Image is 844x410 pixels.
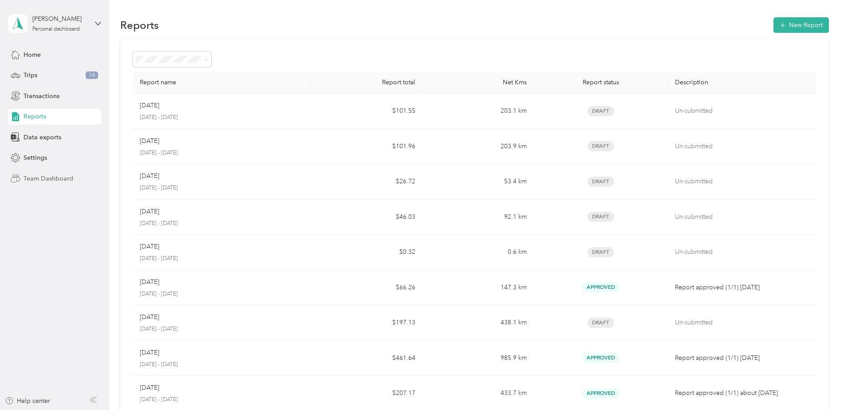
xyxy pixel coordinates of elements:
p: [DATE] [140,242,159,252]
td: $66.26 [311,270,422,306]
td: $26.72 [311,164,422,200]
p: Report approved (1/1) [DATE] [675,283,809,292]
p: Un-submitted [675,212,809,222]
span: Home [24,50,41,59]
p: [DATE] [140,348,159,358]
span: Draft [588,141,614,151]
p: [DATE] [140,312,159,322]
p: [DATE] - [DATE] [140,220,304,228]
span: Transactions [24,91,59,101]
p: Report approved (1/1) about [DATE] [675,388,809,398]
th: Report name [133,71,311,94]
div: Report status [541,79,660,86]
p: Un-submitted [675,247,809,257]
span: Approved [582,353,619,363]
p: [DATE] - [DATE] [140,290,304,298]
p: [DATE] - [DATE] [140,114,304,122]
span: Draft [588,247,614,257]
span: Trips [24,71,37,80]
th: Description [668,71,816,94]
span: Draft [588,106,614,116]
div: [PERSON_NAME] [32,14,88,24]
span: 14 [86,71,98,79]
p: [DATE] - [DATE] [140,255,304,263]
span: Approved [582,388,619,398]
div: Personal dashboard [32,27,80,32]
td: 92.1 km [422,200,534,235]
span: Approved [582,282,619,292]
td: $461.64 [311,341,422,376]
p: [DATE] [140,383,159,393]
td: 438.1 km [422,305,534,341]
span: Draft [588,177,614,187]
p: [DATE] - [DATE] [140,361,304,369]
td: 985.9 km [422,341,534,376]
td: 147.3 km [422,270,534,306]
td: $197.13 [311,305,422,341]
h1: Reports [120,20,159,30]
p: [DATE] - [DATE] [140,396,304,404]
p: Report approved (1/1) [DATE] [675,353,809,363]
td: $46.03 [311,200,422,235]
p: [DATE] [140,136,159,146]
button: Help center [5,396,50,406]
span: Settings [24,153,47,162]
button: New Report [773,17,829,33]
p: [DATE] - [DATE] [140,325,304,333]
td: $101.96 [311,129,422,165]
td: 53.4 km [422,164,534,200]
p: [DATE] [140,277,159,287]
th: Net Kms [422,71,534,94]
td: 203.1 km [422,94,534,129]
td: $0.32 [311,235,422,270]
p: [DATE] [140,207,159,217]
p: Un-submitted [675,142,809,151]
p: [DATE] [140,101,159,110]
p: [DATE] - [DATE] [140,184,304,192]
span: Draft [588,318,614,328]
td: 203.9 km [422,129,534,165]
td: $101.55 [311,94,422,129]
td: 0.6 km [422,235,534,270]
p: [DATE] [140,171,159,181]
span: Data exports [24,133,61,142]
span: Draft [588,212,614,222]
p: Un-submitted [675,106,809,116]
iframe: Everlance-gr Chat Button Frame [794,360,844,410]
p: [DATE] - [DATE] [140,149,304,157]
th: Report total [311,71,422,94]
span: Reports [24,112,46,121]
p: Un-submitted [675,177,809,186]
p: Un-submitted [675,318,809,327]
span: Team Dashboard [24,174,73,183]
